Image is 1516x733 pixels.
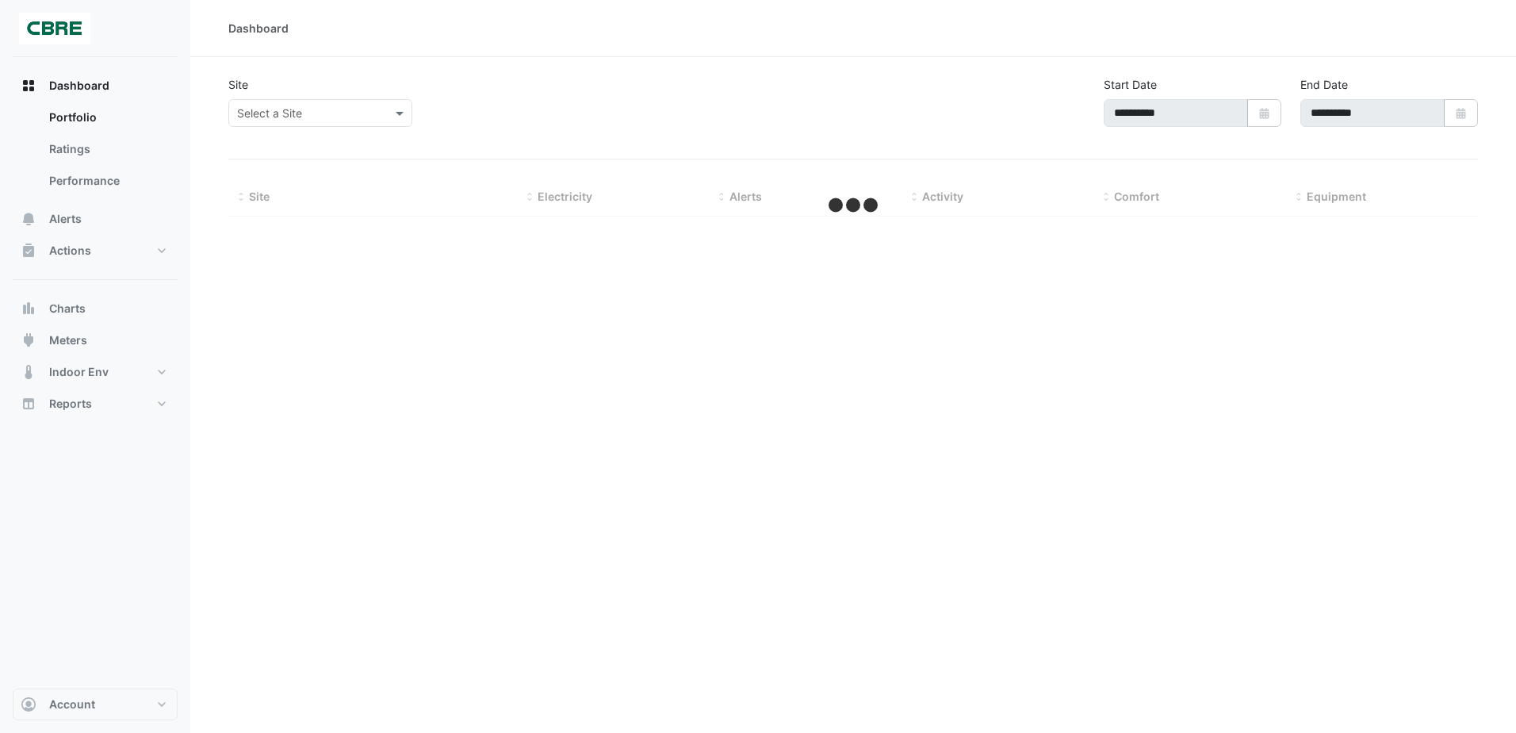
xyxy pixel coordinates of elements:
app-icon: Meters [21,332,36,348]
button: Charts [13,293,178,324]
span: Alerts [49,211,82,227]
app-icon: Dashboard [21,78,36,94]
a: Ratings [36,133,178,165]
span: Indoor Env [49,364,109,380]
span: Activity [922,190,963,203]
span: Meters [49,332,87,348]
label: Site [228,76,248,93]
div: Dashboard [228,20,289,36]
div: Dashboard [13,102,178,203]
img: Company Logo [19,13,90,44]
span: Comfort [1114,190,1159,203]
label: End Date [1300,76,1348,93]
span: Equipment [1307,190,1366,203]
button: Alerts [13,203,178,235]
app-icon: Charts [21,301,36,317]
button: Dashboard [13,70,178,102]
span: Site [249,190,270,203]
button: Actions [13,235,178,267]
label: Start Date [1104,76,1157,93]
button: Account [13,689,178,720]
span: Alerts [729,190,762,203]
app-icon: Actions [21,243,36,259]
app-icon: Indoor Env [21,364,36,380]
a: Performance [36,165,178,197]
button: Indoor Env [13,356,178,388]
app-icon: Reports [21,396,36,412]
a: Portfolio [36,102,178,133]
span: Electricity [538,190,592,203]
app-icon: Alerts [21,211,36,227]
button: Reports [13,388,178,420]
span: Account [49,697,95,712]
span: Charts [49,301,86,317]
button: Meters [13,324,178,356]
span: Reports [49,396,92,412]
span: Dashboard [49,78,109,94]
span: Actions [49,243,91,259]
